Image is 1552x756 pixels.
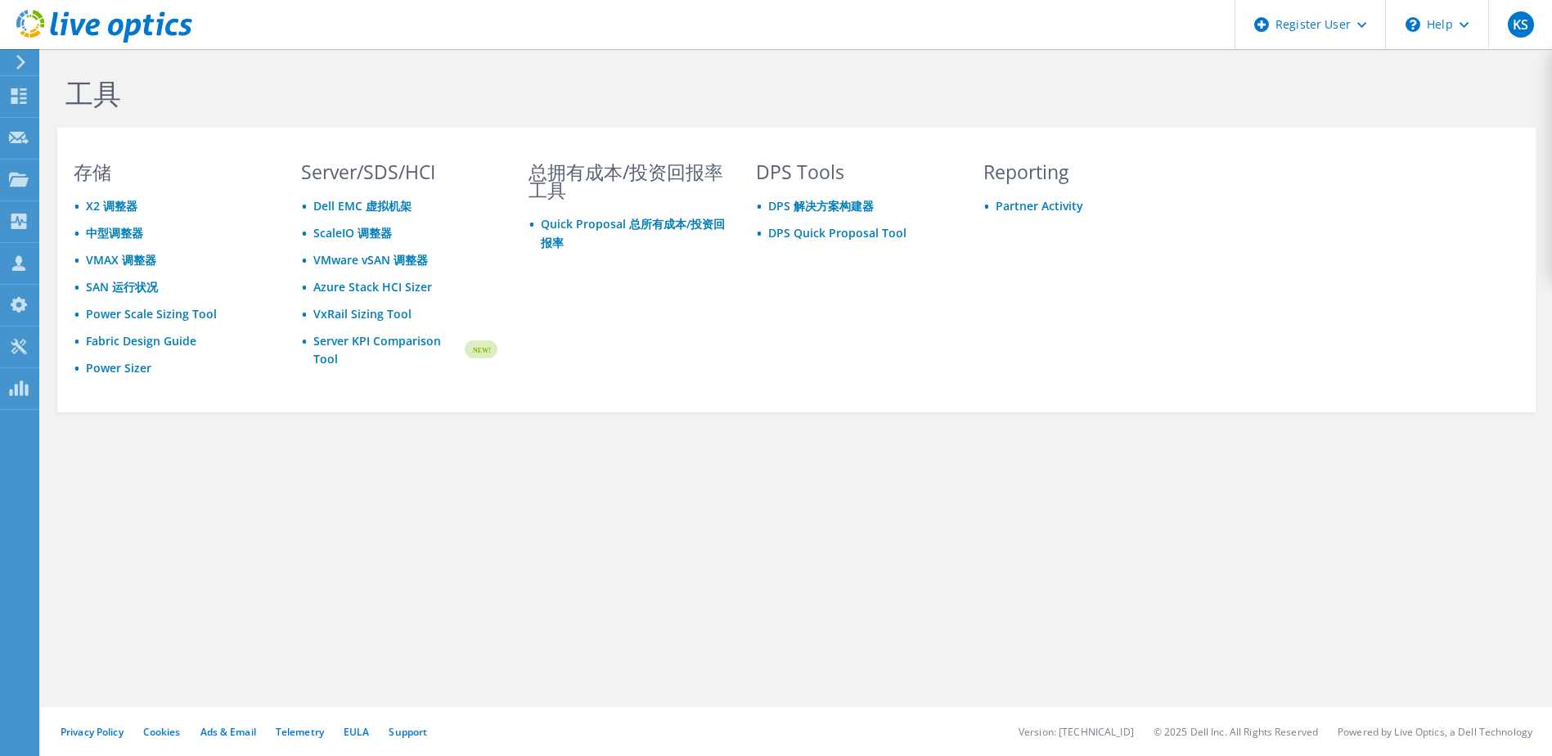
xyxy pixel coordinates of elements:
a: Azure Stack HCI Sizer [313,279,432,295]
a: Fabric Design Guide [86,333,196,349]
h3: 总拥有成本/投资回报率工具 [529,163,725,199]
li: © 2025 Dell Inc. All Rights Reserved [1154,725,1318,739]
a: SAN 运行状况 [86,279,158,295]
a: VMAX 调整器 [86,252,156,268]
h3: Server/SDS/HCI [301,163,497,181]
a: DPS Quick Proposal Tool [768,225,906,241]
h1: 工具 [65,76,1170,110]
a: X2 调整器 [86,198,137,214]
a: Power Sizer [86,360,151,376]
a: Privacy Policy [61,725,124,739]
a: 中型调整器 [86,225,143,241]
a: ScaleIO 调整器 [313,225,392,241]
a: DPS 解决方案构建器 [768,198,874,214]
h3: 存储 [74,163,270,181]
a: Power Scale Sizing Tool [86,306,217,322]
a: VMware vSAN 调整器 [313,252,428,268]
li: Powered by Live Optics, a Dell Technology [1338,725,1532,739]
a: Quick Proposal 总所有成本/投资回报率 [541,216,725,250]
a: Partner Activity [996,198,1083,214]
a: Telemetry [276,725,324,739]
img: new-badge.svg [462,331,497,369]
h3: DPS Tools [756,163,952,181]
a: Ads & Email [200,725,256,739]
a: Support [389,725,427,739]
li: Version: [TECHNICAL_ID] [1019,725,1134,739]
a: Dell EMC 虚拟机架 [313,198,412,214]
a: VxRail Sizing Tool [313,306,412,322]
a: Cookies [143,725,181,739]
svg: \n [1406,17,1420,32]
h3: Reporting [983,163,1180,181]
span: KS [1508,11,1534,38]
a: Server KPI Comparison Tool [313,332,462,368]
a: EULA [344,725,369,739]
